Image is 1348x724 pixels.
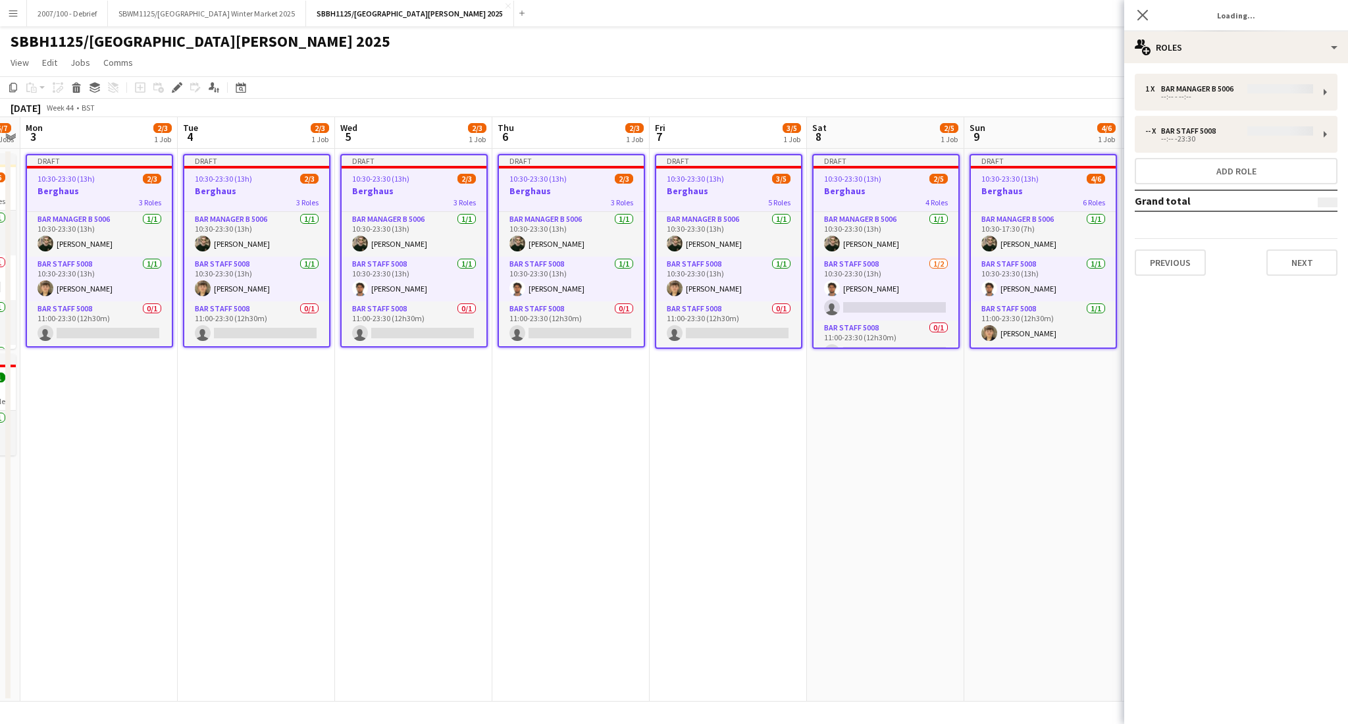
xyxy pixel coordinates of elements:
app-card-role: Bar Staff 50081/110:30-23:30 (13h)[PERSON_NAME] [27,257,172,301]
span: 6 Roles [1083,197,1105,207]
h1: SBBH1125/[GEOGRAPHIC_DATA][PERSON_NAME] 2025 [11,32,390,51]
app-card-role: Bar Manager B 50061/110:30-23:30 (13h)[PERSON_NAME] [27,212,172,257]
h3: Berghaus [971,185,1116,197]
span: Mon [26,122,43,134]
span: 10:30-23:30 (13h) [195,174,252,184]
span: Week 44 [43,103,76,113]
span: 10:30-23:30 (13h) [509,174,567,184]
div: Draft [814,155,958,166]
a: Edit [37,54,63,71]
app-job-card: Draft10:30-23:30 (13h)2/3Berghaus3 RolesBar Manager B 50061/110:30-23:30 (13h)[PERSON_NAME]Bar St... [183,154,330,348]
h3: Berghaus [656,185,801,197]
h3: Berghaus [342,185,486,197]
app-card-role: Bar Staff 50081/110:30-23:30 (13h)[PERSON_NAME] [499,257,644,301]
div: BST [82,103,95,113]
button: Add role [1135,158,1337,184]
h3: Berghaus [184,185,329,197]
span: 3 Roles [296,197,319,207]
div: 1 Job [469,134,486,144]
app-card-role: Bar Staff 50081/110:30-23:30 (13h)[PERSON_NAME] [971,257,1116,301]
span: 3 Roles [454,197,476,207]
span: 10:30-23:30 (13h) [981,174,1039,184]
app-job-card: Draft10:30-23:30 (13h)2/3Berghaus3 RolesBar Manager B 50061/110:30-23:30 (13h)[PERSON_NAME]Bar St... [26,154,173,348]
span: 7 [653,129,665,144]
span: 5 [338,129,357,144]
app-card-role: Bar Staff 50081/110:30-23:30 (13h)[PERSON_NAME] [342,257,486,301]
app-card-role: Bar Staff 50080/1 [971,346,1116,391]
span: Comms [103,57,133,68]
app-card-role: Bar Staff 50081/110:30-23:30 (13h)[PERSON_NAME] [184,257,329,301]
app-card-role: Bar Manager B 50061/110:30-23:30 (13h)[PERSON_NAME] [342,212,486,257]
div: Draft [342,155,486,166]
div: 1 Job [626,134,643,144]
span: 8 [810,129,827,144]
td: Grand total [1135,190,1283,211]
app-card-role: Bar Manager B 50061/110:30-23:30 (13h)[PERSON_NAME] [656,212,801,257]
div: 1 Job [941,134,958,144]
span: 3 Roles [611,197,633,207]
div: Draft [27,155,172,166]
span: 4 Roles [925,197,948,207]
app-card-role: Bar Manager B 50061/110:30-23:30 (13h)[PERSON_NAME] [499,212,644,257]
app-card-role: Bar Manager B 50061/110:30-17:30 (7h)[PERSON_NAME] [971,212,1116,257]
span: 2/5 [940,123,958,133]
app-card-role: Bar Staff 50080/111:00-23:30 (12h30m) [184,301,329,346]
span: 2/3 [300,174,319,184]
a: Jobs [65,54,95,71]
app-card-role: Bar Staff 50080/111:00-23:30 (12h30m) [499,301,644,346]
a: View [5,54,34,71]
h3: Berghaus [814,185,958,197]
div: 1 Job [311,134,328,144]
span: 3/5 [772,174,791,184]
span: Fri [655,122,665,134]
app-card-role: Bar Staff 50080/111:00-23:30 (12h30m) [814,321,958,365]
span: View [11,57,29,68]
app-card-role: Bar Staff 50080/111:00-23:30 (12h30m) [342,301,486,346]
span: 9 [968,129,985,144]
span: 2/3 [615,174,633,184]
div: Draft10:30-23:30 (13h)2/3Berghaus3 RolesBar Manager B 50061/110:30-23:30 (13h)[PERSON_NAME]Bar St... [340,154,488,348]
span: 2/3 [625,123,644,133]
span: Jobs [70,57,90,68]
div: Draft [499,155,644,166]
span: Sat [812,122,827,134]
span: 4/6 [1097,123,1116,133]
app-job-card: Draft10:30-23:30 (13h)4/6Berghaus6 RolesBar Manager B 50061/110:30-17:30 (7h)[PERSON_NAME]Bar Sta... [970,154,1117,349]
app-card-role: Bar Staff 50081/110:30-23:30 (13h)[PERSON_NAME] [656,257,801,301]
app-job-card: Draft10:30-23:30 (13h)3/5Berghaus5 RolesBar Manager B 50061/110:30-23:30 (13h)[PERSON_NAME]Bar St... [655,154,802,349]
button: Previous [1135,249,1206,276]
div: 1 Job [1098,134,1115,144]
span: 3 [24,129,43,144]
h3: Loading... [1124,7,1348,24]
span: Edit [42,57,57,68]
div: [DATE] [11,101,41,115]
span: 2/3 [311,123,329,133]
span: Wed [340,122,357,134]
span: 2/3 [468,123,486,133]
span: 10:30-23:30 (13h) [352,174,409,184]
span: Tue [183,122,198,134]
app-card-role: Bar Manager B 50061/110:30-23:30 (13h)[PERSON_NAME] [184,212,329,257]
span: 2/3 [143,174,161,184]
div: 1 Job [783,134,800,144]
app-job-card: Draft10:30-23:30 (13h)2/3Berghaus3 RolesBar Manager B 50061/110:30-23:30 (13h)[PERSON_NAME]Bar St... [498,154,645,348]
div: Roles [1124,32,1348,63]
app-card-role: Bar Staff 50081/210:30-23:30 (13h)[PERSON_NAME] [814,257,958,321]
div: Draft [184,155,329,166]
h3: Berghaus [27,185,172,197]
div: Draft [971,155,1116,166]
span: 2/3 [457,174,476,184]
button: 2007/100 - Debrief [27,1,108,26]
app-card-role: Bar Staff 50081/111:00-23:30 (12h30m)[PERSON_NAME] [971,301,1116,346]
button: SBBH1125/[GEOGRAPHIC_DATA][PERSON_NAME] 2025 [306,1,514,26]
app-card-role: Bar Staff 50080/111:00-23:30 (12h30m) [27,301,172,346]
span: 10:30-23:30 (13h) [38,174,95,184]
span: 4/6 [1087,174,1105,184]
span: 4 [181,129,198,144]
span: 2/5 [929,174,948,184]
div: 1 Job [154,134,171,144]
div: Draft10:30-23:30 (13h)2/5Berghaus4 RolesBar Manager B 50061/110:30-23:30 (13h)[PERSON_NAME]Bar St... [812,154,960,349]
